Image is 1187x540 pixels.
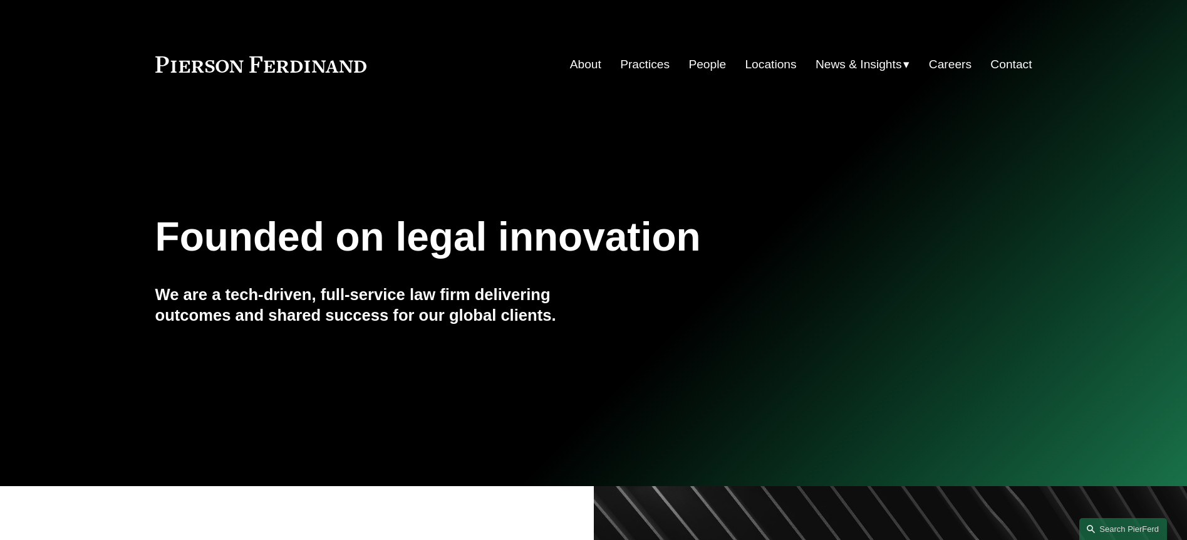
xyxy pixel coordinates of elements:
[990,53,1032,76] a: Contact
[816,53,910,76] a: folder dropdown
[745,53,796,76] a: Locations
[155,284,594,325] h4: We are a tech-driven, full-service law firm delivering outcomes and shared success for our global...
[570,53,601,76] a: About
[688,53,726,76] a: People
[929,53,972,76] a: Careers
[816,54,902,76] span: News & Insights
[1079,518,1167,540] a: Search this site
[155,214,886,260] h1: Founded on legal innovation
[620,53,670,76] a: Practices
